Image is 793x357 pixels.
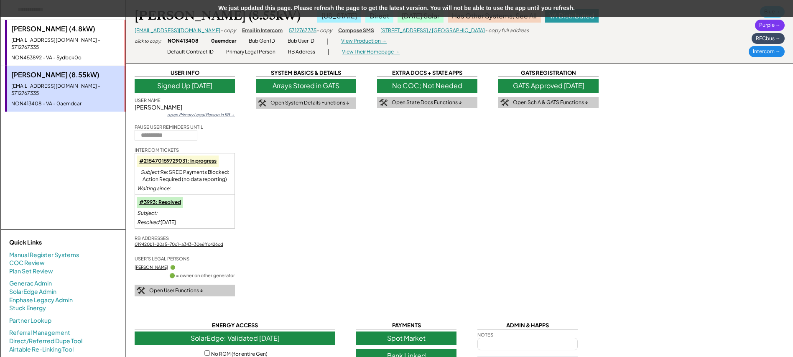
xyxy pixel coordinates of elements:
[135,321,335,329] div: ENERGY ACCESS
[135,331,335,345] div: SolarEdge: Validated [DATE]
[477,321,578,329] div: ADMIN & HAPPS
[342,48,400,56] div: View Their Homepage →
[135,27,220,33] a: [EMAIL_ADDRESS][DOMAIN_NAME]
[169,272,235,278] div: 🟢 = owner on other generator
[356,321,456,329] div: PAYMENTS
[9,267,53,275] a: Plan Set Review
[211,38,236,45] div: 0aemdcar
[9,304,46,312] a: Stuck Energy
[377,79,477,92] div: No COC; Not Needed
[379,99,388,107] img: tool-icon.png
[135,235,169,241] div: RB ADDRESSES
[139,199,181,205] a: #3993: Resolved
[135,69,235,77] div: USER INFO
[135,79,235,92] div: Signed Up [DATE]
[137,169,232,183] div: Re: SREC Payments Blocked: Action Required (no data reporting)
[170,264,175,270] div: 🟢
[9,259,45,267] a: COC Review
[500,99,509,107] img: tool-icon.png
[338,27,374,34] div: Compose SMS
[220,27,236,34] div: - copy
[288,48,315,56] div: RB Address
[356,331,456,345] div: Spot Market
[135,265,168,270] a: [PERSON_NAME]
[316,27,332,34] div: - copy
[137,287,145,294] img: tool-icon.png
[11,54,120,61] div: NON453892 - VA - 5ydbck0o
[328,48,329,56] div: |
[11,83,120,97] div: [EMAIL_ADDRESS][DOMAIN_NAME] - 5712767335
[137,185,171,191] em: Waiting since:
[485,27,529,34] div: - copy full address
[9,238,93,247] div: Quick Links
[9,251,79,259] a: Manual Register Systems
[11,70,120,79] div: [PERSON_NAME] (8.55kW)
[9,296,73,304] a: Enphase Legacy Admin
[9,329,70,337] a: Referral Management
[149,287,203,294] div: Open User Functions ↓
[135,147,179,153] div: INTERCOM TICKETS
[11,100,120,107] div: NON413408 - VA - 0aemdcar
[139,158,217,164] a: #215470159729031: In progress
[341,38,387,45] div: View Production →
[11,37,120,51] div: [EMAIL_ADDRESS][DOMAIN_NAME] - 5712767335
[167,48,214,56] div: Default Contract ID
[749,46,785,57] div: Intercom →
[755,20,785,31] div: Purple →
[11,24,120,33] div: [PERSON_NAME] (4.8kW)
[135,38,161,44] div: click to copy:
[9,345,74,354] a: Airtable Re-Linking Tool
[752,33,785,44] div: RECbus →
[249,38,275,45] div: Bub Gen ID
[289,27,316,33] a: 5712767335
[135,103,235,112] div: [PERSON_NAME]
[9,279,52,288] a: Generac Admin
[327,37,329,46] div: |
[137,210,157,216] em: Subject:
[380,27,485,33] a: [STREET_ADDRESS] / [GEOGRAPHIC_DATA]
[498,79,599,92] div: GATS Approved [DATE]
[9,316,51,325] a: Partner Lookup
[135,8,301,24] div: [PERSON_NAME] (8.55kW)
[135,255,189,262] div: USER'S LEGAL PERSONS
[211,351,268,357] label: No RGM (for entire Gen)
[513,99,588,106] div: Open Sch A & GATS Functions ↓
[392,99,462,106] div: Open State Docs Functions ↓
[498,69,599,77] div: GATS REGISTRATION
[9,288,56,296] a: SolarEdge Admin
[168,38,199,45] div: NON413408
[242,27,283,34] div: Email in Intercom
[477,331,493,338] div: NOTES
[256,79,356,92] div: Arrays Stored in GATS
[288,38,314,45] div: Bub User ID
[137,219,161,225] em: Resolved:
[135,124,203,130] div: PAUSE USER REMINDERS UNTIL
[258,99,266,107] img: tool-icon.png
[256,69,356,77] div: SYSTEM BASICS & DETAILS
[226,48,275,56] div: Primary Legal Person
[135,97,161,103] div: USER NAME
[140,169,161,175] em: Subject:
[137,219,176,226] div: [DATE]
[270,99,349,107] div: Open System Details Functions ↓
[135,242,223,247] a: 019420b1-20a5-70c1-a343-30e6ffc426cd
[9,337,82,345] a: Direct/Referred Dupe Tool
[167,112,235,117] div: open Primary Legal Person in RB →
[377,69,477,77] div: EXTRA DOCS + STATE APPS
